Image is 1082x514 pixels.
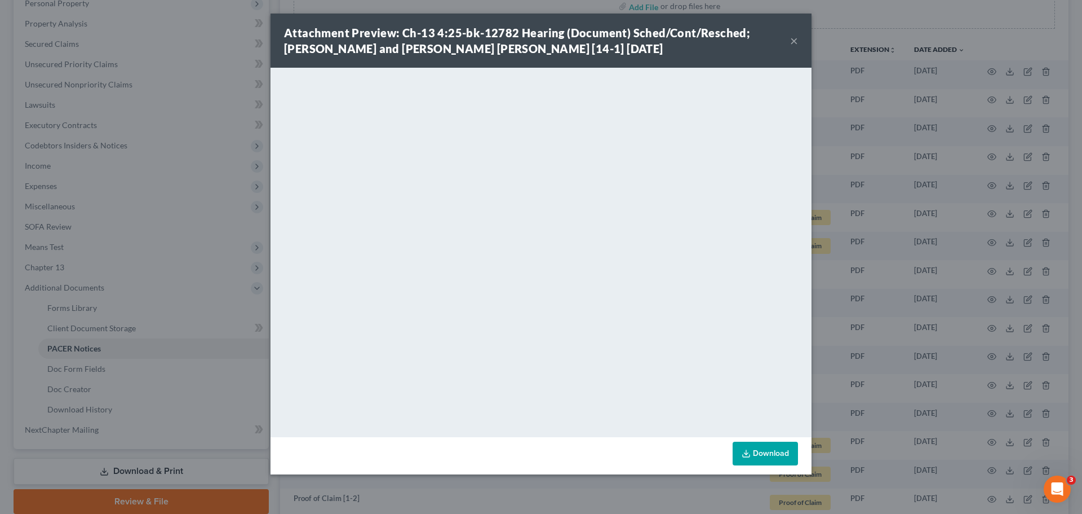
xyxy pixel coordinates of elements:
[1044,476,1071,503] iframe: Intercom live chat
[270,68,812,434] iframe: To enrich screen reader interactions, please activate Accessibility in Grammarly extension settings
[284,26,750,55] strong: Attachment Preview: Ch-13 4:25-bk-12782 Hearing (Document) Sched/Cont/Resched; [PERSON_NAME] and ...
[1067,476,1076,485] span: 3
[733,442,798,465] a: Download
[790,34,798,47] button: ×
